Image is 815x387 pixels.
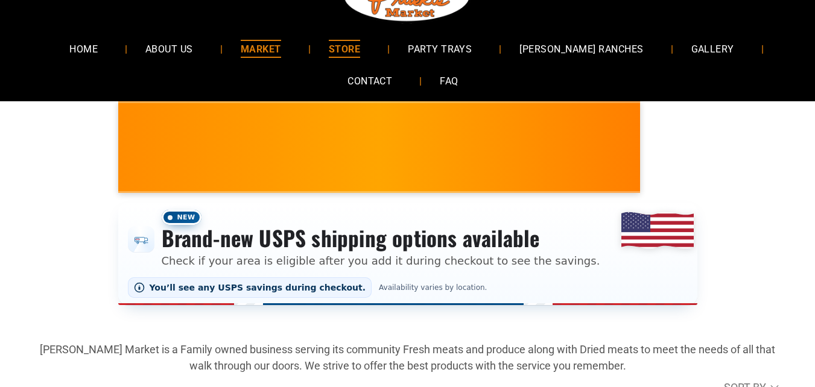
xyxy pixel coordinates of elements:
[127,33,211,64] a: ABOUT US
[162,225,600,251] h3: Brand-new USPS shipping options available
[241,40,281,57] span: MARKET
[329,65,410,97] a: CONTACT
[376,283,489,292] span: Availability varies by location.
[501,33,661,64] a: [PERSON_NAME] RANCHES
[162,210,201,225] span: New
[422,65,476,97] a: FAQ
[162,253,600,269] p: Check if your area is eligible after you add it during checkout to see the savings.
[40,343,775,372] strong: [PERSON_NAME] Market is a Family owned business serving its community Fresh meats and produce alo...
[118,203,697,305] div: Shipping options announcement
[150,283,366,292] span: You’ll see any USPS savings during checkout.
[390,33,490,64] a: PARTY TRAYS
[311,33,378,64] a: STORE
[51,33,116,64] a: HOME
[223,33,299,64] a: MARKET
[673,33,752,64] a: GALLERY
